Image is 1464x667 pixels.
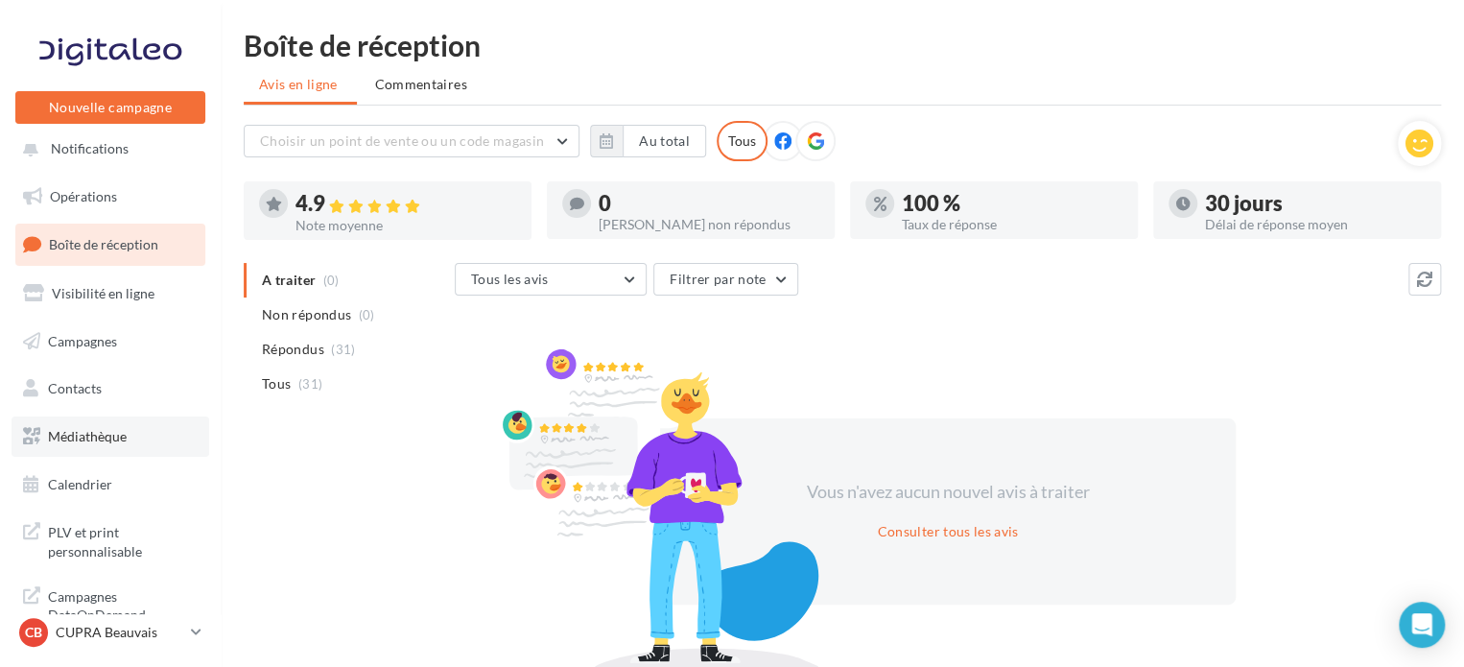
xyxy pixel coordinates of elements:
[783,480,1113,505] div: Vous n'avez aucun nouvel avis à traiter
[25,623,42,642] span: CB
[48,380,102,396] span: Contacts
[12,369,209,409] a: Contacts
[902,193,1122,214] div: 100 %
[12,417,209,457] a: Médiathèque
[869,520,1026,543] button: Consulter tous les avis
[12,177,209,217] a: Opérations
[262,305,351,324] span: Non répondus
[1205,193,1426,214] div: 30 jours
[12,465,209,505] a: Calendrier
[48,332,117,348] span: Campagnes
[331,342,355,357] span: (31)
[375,75,467,94] span: Commentaires
[48,428,127,444] span: Médiathèque
[56,623,183,642] p: CUPRA Beauvais
[590,125,706,157] button: Au total
[260,132,544,149] span: Choisir un point de vente ou un code magasin
[12,512,209,568] a: PLV et print personnalisable
[262,374,291,393] span: Tous
[455,263,647,296] button: Tous les avis
[12,576,209,632] a: Campagnes DataOnDemand
[599,193,819,214] div: 0
[471,271,549,287] span: Tous les avis
[52,285,154,301] span: Visibilité en ligne
[262,340,324,359] span: Répondus
[298,376,322,392] span: (31)
[1205,218,1426,231] div: Délai de réponse moyen
[50,188,117,204] span: Opérations
[717,121,767,161] div: Tous
[653,263,798,296] button: Filtrer par note
[12,129,201,169] button: Notifications
[48,519,198,560] span: PLV et print personnalisable
[1399,602,1445,648] div: Open Intercom Messenger
[12,274,209,314] a: Visibilité en ligne
[48,476,112,492] span: Calendrier
[48,584,198,625] span: Campagnes DataOnDemand
[295,193,516,215] div: 4.9
[359,307,375,322] span: (0)
[12,224,209,265] a: Boîte de réception
[12,322,209,362] a: Campagnes
[902,218,1122,231] div: Taux de réponse
[15,91,205,124] button: Nouvelle campagne
[244,31,1441,60] div: Boîte de réception
[15,614,205,651] a: CB CUPRA Beauvais
[623,125,706,157] button: Au total
[599,218,819,231] div: [PERSON_NAME] non répondus
[295,219,516,232] div: Note moyenne
[244,125,579,157] button: Choisir un point de vente ou un code magasin
[51,140,129,156] span: Notifications
[49,236,158,252] span: Boîte de réception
